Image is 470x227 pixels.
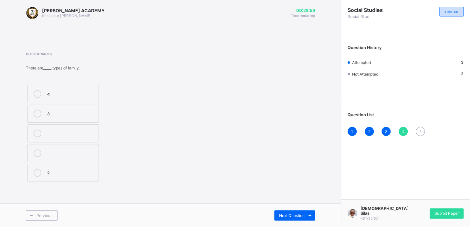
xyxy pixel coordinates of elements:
[291,8,315,13] span: 00:28:59
[26,52,150,56] span: Question 4 of 5
[444,10,458,13] span: STARTED
[47,169,95,175] div: 2
[368,129,370,134] span: 2
[42,13,91,18] span: this is our [PERSON_NAME]
[352,72,378,77] span: Not Attempted
[37,213,52,218] span: Previous
[351,129,353,134] span: 1
[402,129,404,134] span: 4
[348,7,406,13] span: Social Studies
[348,14,406,19] span: Social Stud
[348,112,374,117] span: Question List
[291,14,315,17] span: Time remaining
[42,8,105,13] span: [PERSON_NAME] ACADEMY
[385,129,387,134] span: 3
[47,110,95,116] div: 3
[352,60,371,65] span: Attempted
[434,211,459,216] span: Submit Paper
[461,71,464,76] b: 2
[47,90,95,97] div: 4
[360,216,380,220] span: KST/35/024
[461,60,464,65] b: 3
[348,45,381,50] span: Question History
[360,206,409,216] span: [DEMOGRAPHIC_DATA] Silas
[419,129,421,134] span: 5
[279,213,305,218] span: Next Question
[26,66,150,70] div: There are_____ types of family.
